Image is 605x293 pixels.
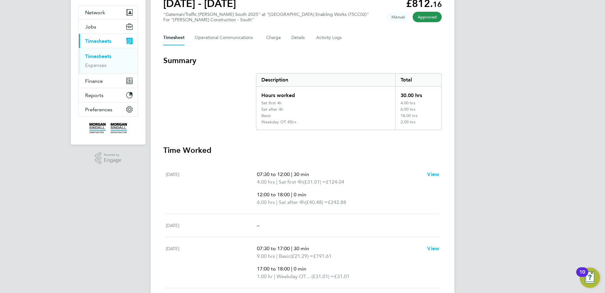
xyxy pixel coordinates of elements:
[279,178,303,186] span: Sat first 4h
[163,55,442,66] h3: Summary
[274,273,275,279] span: |
[95,152,122,164] a: Powered byEngage
[261,120,297,125] div: Weekday OT 45h+
[294,266,306,272] span: 0 min
[257,273,273,279] span: 1.00 hr
[427,245,439,251] span: View
[395,74,441,86] div: Total
[257,171,290,177] span: 07:30 to 12:00
[104,152,122,158] span: Powered by
[104,158,122,163] span: Engage
[85,24,96,30] span: Jobs
[256,74,395,86] div: Description
[291,266,292,272] span: |
[294,245,309,251] span: 30 min
[163,17,369,23] div: For "[PERSON_NAME] Construction - South"
[79,48,138,74] div: Timesheets
[305,199,328,205] span: (£40.48) =
[79,74,138,88] button: Finance
[395,107,441,113] div: 6.00 hrs
[85,53,111,59] a: Timesheets
[261,113,271,118] div: Basic
[257,192,290,198] span: 12:00 to 18:00
[580,268,600,288] button: Open Resource Center, 10 new notifications
[276,253,278,259] span: |
[291,192,292,198] span: |
[294,192,306,198] span: 0 min
[303,179,326,185] span: (£31.01) =
[85,92,103,98] span: Reports
[395,87,441,101] div: 30.00 hrs
[328,199,346,205] span: £242.88
[290,253,313,259] span: (£21.29) =
[166,171,257,206] div: [DATE]
[579,272,585,280] div: 10
[276,179,278,185] span: |
[279,252,290,260] span: Basic
[79,20,138,34] button: Jobs
[85,62,107,68] a: Expenses
[85,38,111,44] span: Timesheets
[163,30,184,45] button: Timesheet
[266,30,281,45] button: Charge
[79,102,138,116] button: Preferences
[294,171,309,177] span: 30 min
[257,253,275,259] span: 9.00 hrs
[163,145,442,155] h3: Time Worked
[79,5,138,19] button: Network
[291,245,292,251] span: |
[427,245,439,252] a: View
[311,273,334,279] span: (£31.01) =
[413,12,442,22] span: This timesheet has been approved.
[279,199,305,206] span: Sat after 4h
[256,73,442,130] div: Summary
[276,199,278,205] span: |
[195,30,256,45] button: Operational Communications
[257,245,290,251] span: 07:30 to 17:00
[257,222,259,228] span: –
[261,101,282,106] div: Sat first 4h
[166,222,257,229] div: [DATE]
[291,171,292,177] span: |
[277,273,311,280] span: Weekday OT 45h+
[395,120,441,130] div: 2.00 hrs
[85,10,105,16] span: Network
[256,87,395,101] div: Hours worked
[261,107,283,112] div: Sat after 4h
[79,34,138,48] button: Timesheets
[257,266,290,272] span: 17:00 to 18:00
[257,179,275,185] span: 4.00 hrs
[326,179,344,185] span: £124.04
[78,123,138,133] a: Go to home page
[89,123,127,133] img: morgansindall-logo-retina.png
[166,245,257,280] div: [DATE]
[427,171,439,178] a: View
[163,12,369,23] div: "Gateman/Traffic [PERSON_NAME] South 2025" at "[GEOGRAPHIC_DATA] Enabling Works (75CC02)"
[316,30,343,45] button: Activity Logs
[85,107,112,113] span: Preferences
[313,253,332,259] span: £191.61
[427,171,439,177] span: View
[79,88,138,102] button: Reports
[395,113,441,120] div: 18.00 hrs
[291,30,306,45] button: Details
[395,101,441,107] div: 4.00 hrs
[386,12,410,22] span: This timesheet was manually created.
[334,273,350,279] span: £31.01
[257,199,275,205] span: 6.00 hrs
[85,78,103,84] span: Finance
